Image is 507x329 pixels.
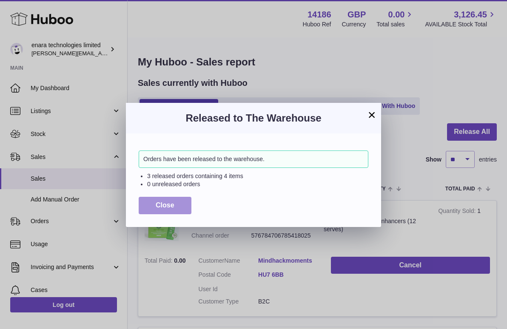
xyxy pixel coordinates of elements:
[156,201,174,209] span: Close
[147,180,368,188] li: 0 unreleased orders
[139,197,191,214] button: Close
[139,150,368,168] div: Orders have been released to the warehouse.
[147,172,368,180] li: 3 released orders containing 4 items
[367,110,377,120] button: ×
[139,111,368,125] h3: Released to The Warehouse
